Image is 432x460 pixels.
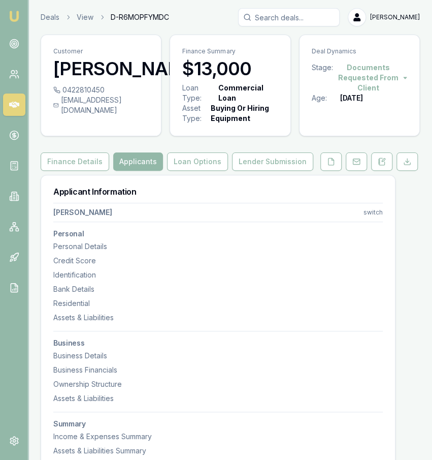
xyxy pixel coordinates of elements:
a: Applicants [111,152,165,171]
button: Finance Details [41,152,109,171]
div: Personal Details [53,241,383,252]
button: Lender Submission [232,152,313,171]
div: Commercial Loan [218,83,276,103]
p: Customer [53,47,149,55]
div: Stage: [312,63,333,93]
a: Deals [41,12,59,22]
nav: breadcrumb [41,12,169,22]
div: Assets & Liabilities [53,313,383,323]
div: Income & Expenses Summary [53,432,383,442]
div: Business Details [53,351,383,361]
div: Loan Type: [182,83,216,103]
a: Finance Details [41,152,111,171]
p: Finance Summary [182,47,278,55]
span: [PERSON_NAME] [370,13,420,21]
a: View [77,12,93,22]
h3: Applicant Information [53,188,383,196]
h3: $13,000 [182,58,278,79]
div: switch [363,208,383,217]
div: Credit Score [53,256,383,266]
span: D-R6MOPFYMDC [111,12,169,22]
a: Lender Submission [230,152,315,171]
button: Documents Requested From Client [333,63,407,93]
input: Search deals [238,8,340,26]
div: Assets & Liabilities [53,393,383,404]
div: [PERSON_NAME] [53,207,112,218]
h3: Personal [53,230,383,237]
div: Residential [53,298,383,309]
h3: [PERSON_NAME] [53,58,149,79]
p: Deal Dynamics [312,47,407,55]
div: Bank Details [53,284,383,294]
div: Buying Or Hiring Equipment [211,103,276,124]
button: Loan Options [167,152,228,171]
div: Ownership Structure [53,379,383,389]
img: emu-icon-u.png [8,10,20,22]
div: Business Financials [53,365,383,375]
div: Identification [53,270,383,280]
div: Assets & Liabilities Summary [53,446,383,456]
h3: Summary [53,420,383,427]
div: 0422810450 [53,85,149,95]
div: Age: [312,93,340,103]
h3: Business [53,340,383,347]
a: Loan Options [165,152,230,171]
div: Asset Type : [182,103,208,124]
button: Applicants [113,152,163,171]
div: [DATE] [340,93,363,103]
div: [EMAIL_ADDRESS][DOMAIN_NAME] [53,95,149,115]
